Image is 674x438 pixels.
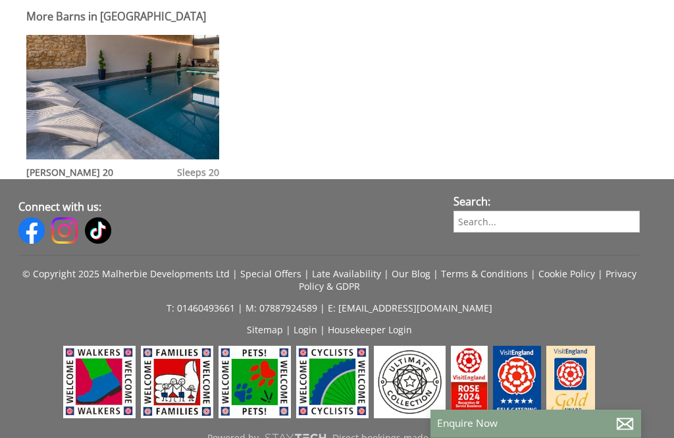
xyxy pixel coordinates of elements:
input: Search... [454,211,640,233]
a: Sitemap [247,323,283,336]
h3: Search: [454,194,640,209]
img: Tiktok [85,217,111,244]
a: Our Blog [392,267,430,280]
a: © Copyright 2025 Malherbie Developments Ltd [22,267,230,280]
img: Visit England - Pets Welcome [219,346,291,418]
span: | [232,267,238,280]
img: Visit England - Rose Award - Visit England ROSE 2024 [451,346,487,418]
a: Login [294,323,317,336]
img: Facebook [18,217,45,244]
a: Cookie Policy [538,267,595,280]
img: Visit England - Families Welcome [141,346,213,418]
img: Visit England - Gold Award [546,346,595,418]
span: | [286,323,291,336]
img: Ultimate Collection - Ultimate Collection [374,346,446,418]
a: Terms & Conditions [441,267,528,280]
img: Visit England - Walkers Welcome [63,346,136,418]
a: M: 07887924589 [246,302,317,314]
a: Privacy Policy & GDPR [299,267,636,292]
h3: Connect with us: [18,200,441,214]
span: | [320,323,325,336]
span: | [598,267,603,280]
img: Visit England - Self Catering - 5 Star Award [493,346,542,418]
span: | [531,267,536,280]
a: More Barns in [GEOGRAPHIC_DATA] [26,9,206,24]
span: | [238,302,243,314]
span: | [433,267,438,280]
a: [PERSON_NAME] 20 [26,166,113,178]
a: Late Availability [312,267,381,280]
img: Instagram [51,217,78,244]
span: Sleeps 20 [177,166,219,178]
a: Special Offers [240,267,301,280]
p: Enquire Now [437,416,635,430]
img: An image of 'Churchill 20', Somerset [26,35,219,159]
span: | [320,302,325,314]
span: | [384,267,389,280]
a: Housekeeper Login [328,323,412,336]
a: T: 01460493661 [167,302,235,314]
img: Visit England - Cyclists Welcome [296,346,369,418]
span: | [304,267,309,280]
a: E: [EMAIL_ADDRESS][DOMAIN_NAME] [328,302,492,314]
